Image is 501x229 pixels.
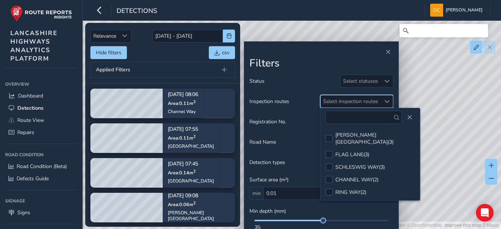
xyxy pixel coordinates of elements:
[430,4,443,17] img: diamond-layout
[96,67,130,72] span: Applied Filters
[168,193,230,198] p: [DATE] 09:08
[17,105,44,112] span: Detections
[321,95,381,107] div: Select inspection routes
[249,159,285,166] span: Detection types
[249,98,289,105] span: Inspection routes
[168,170,196,176] span: Area: 0.14 m
[430,4,485,17] button: [PERSON_NAME]
[400,24,488,37] input: Search
[5,102,77,114] a: Detections
[5,79,77,90] div: Overview
[5,90,77,102] a: Dashboard
[249,139,276,146] span: Road Name
[119,30,131,42] div: Sort by Date
[17,209,30,216] span: Signs
[18,92,43,99] span: Dashboard
[5,206,77,219] a: Signs
[193,200,196,205] sup: 2
[446,4,483,17] span: [PERSON_NAME]
[5,149,77,160] div: Road Condition
[249,118,286,125] span: Registration No.
[117,6,157,17] span: Detections
[335,189,366,196] div: RING WAY ( 2 )
[17,129,34,136] span: Repairs
[476,204,494,222] div: Open Intercom Messenger
[249,187,263,200] span: min
[168,127,214,132] p: [DATE] 07:55
[193,168,196,174] sup: 2
[335,151,369,158] div: FLAG LANE ( 3 )
[168,201,196,208] span: Area: 0.06 m
[10,29,58,63] span: LANCASHIRE HIGHWAYS ANALYTICS PLATFORM
[341,75,381,87] div: Select statuses
[168,135,196,141] span: Area: 0.11 m
[5,160,77,172] a: Road Condition (Beta)
[222,49,229,56] span: csv
[383,47,393,57] button: Close
[5,172,77,185] a: Defects Guide
[263,187,321,200] input: 0
[168,178,214,184] div: [GEOGRAPHIC_DATA]
[168,100,196,106] span: Area: 0.11 m
[17,117,44,124] span: Route View
[249,176,288,183] span: Surface area (m²)
[249,78,265,85] span: Status
[404,112,415,123] button: Close
[17,163,67,170] span: Road Condition (Beta)
[168,109,198,115] div: Channel Way
[249,57,393,70] h2: Filters
[193,133,196,139] sup: 2
[193,99,196,104] sup: 2
[168,210,230,222] div: [PERSON_NAME][GEOGRAPHIC_DATA]
[5,126,77,139] a: Repairs
[249,208,286,215] span: Min depth (mm)
[10,5,72,22] img: rr logo
[17,175,49,182] span: Defects Guide
[5,114,77,126] a: Route View
[209,46,235,59] button: csv
[168,92,198,97] p: [DATE] 08:06
[335,164,385,171] div: SCHLESWIG WAY ( 3 )
[335,131,415,146] div: [PERSON_NAME][GEOGRAPHIC_DATA] ( 3 )
[91,30,119,42] span: Relevance
[5,195,77,206] div: Signage
[90,46,127,59] button: Hide filters
[335,176,379,183] div: CHANNEL WAY ( 2 )
[168,161,214,167] p: [DATE] 07:45
[168,143,214,149] div: [GEOGRAPHIC_DATA]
